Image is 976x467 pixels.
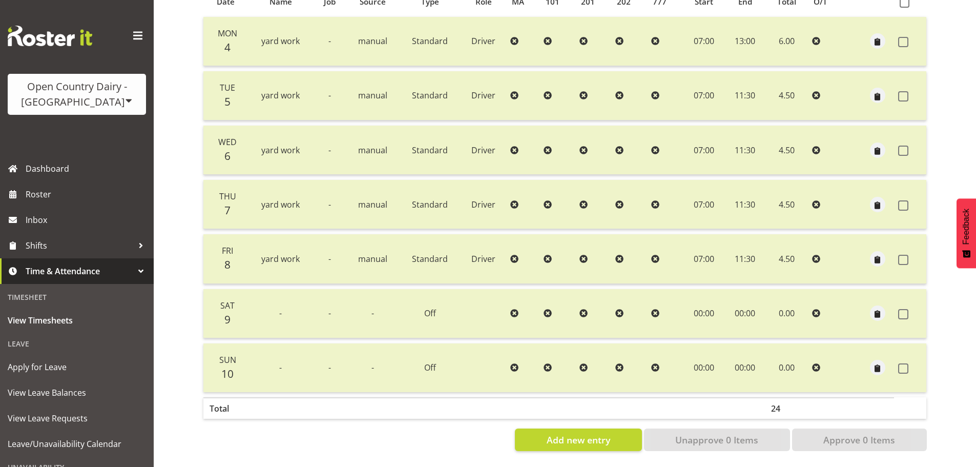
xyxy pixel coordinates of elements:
[222,245,233,256] span: Fri
[682,343,724,392] td: 00:00
[3,308,151,333] a: View Timesheets
[26,212,149,228] span: Inbox
[219,191,236,202] span: Thu
[471,145,495,156] span: Driver
[962,209,971,245] span: Feedback
[682,289,724,338] td: 00:00
[8,385,146,400] span: View Leave Balances
[358,199,387,210] span: manual
[218,136,237,148] span: Wed
[547,433,610,446] span: Add new entry
[765,180,808,229] td: 4.50
[675,433,758,446] span: Unapprove 0 Items
[3,431,151,457] a: Leave/Unavailability Calendar
[765,343,808,392] td: 0.00
[221,367,234,381] span: 10
[224,257,231,272] span: 8
[371,308,374,319] span: -
[8,359,146,375] span: Apply for Leave
[261,90,300,101] span: yard work
[471,253,495,265] span: Driver
[957,198,976,268] button: Feedback - Show survey
[682,71,724,120] td: 07:00
[725,17,765,66] td: 13:00
[218,28,237,39] span: Mon
[279,308,282,319] span: -
[358,35,387,47] span: manual
[682,126,724,175] td: 07:00
[261,35,300,47] span: yard work
[328,308,331,319] span: -
[219,354,236,366] span: Sun
[220,300,235,311] span: Sat
[471,90,495,101] span: Driver
[765,397,808,419] th: 24
[358,253,387,265] span: manual
[399,71,461,120] td: Standard
[3,405,151,431] a: View Leave Requests
[8,26,92,46] img: Rosterit website logo
[765,234,808,283] td: 4.50
[26,187,149,202] span: Roster
[399,180,461,229] td: Standard
[328,362,331,373] span: -
[261,253,300,265] span: yard work
[203,397,248,419] th: Total
[725,126,765,175] td: 11:30
[765,289,808,338] td: 0.00
[220,82,235,93] span: Tue
[823,433,895,446] span: Approve 0 Items
[3,287,151,308] div: Timesheet
[682,234,724,283] td: 07:00
[3,380,151,405] a: View Leave Balances
[3,354,151,380] a: Apply for Leave
[371,362,374,373] span: -
[328,199,331,210] span: -
[399,126,461,175] td: Standard
[725,289,765,338] td: 00:00
[399,343,461,392] td: Off
[358,145,387,156] span: manual
[515,429,641,451] button: Add new entry
[725,71,765,120] td: 11:30
[682,17,724,66] td: 07:00
[224,40,231,54] span: 4
[358,90,387,101] span: manual
[471,199,495,210] span: Driver
[399,289,461,338] td: Off
[328,90,331,101] span: -
[644,429,790,451] button: Unapprove 0 Items
[725,234,765,283] td: 11:30
[224,312,231,327] span: 9
[26,263,133,279] span: Time & Attendance
[328,35,331,47] span: -
[26,238,133,253] span: Shifts
[682,180,724,229] td: 07:00
[8,313,146,328] span: View Timesheets
[8,411,146,426] span: View Leave Requests
[224,149,231,163] span: 6
[26,161,149,176] span: Dashboard
[224,94,231,109] span: 5
[279,362,282,373] span: -
[725,180,765,229] td: 11:30
[328,145,331,156] span: -
[3,333,151,354] div: Leave
[765,126,808,175] td: 4.50
[399,17,461,66] td: Standard
[765,71,808,120] td: 4.50
[725,343,765,392] td: 00:00
[261,145,300,156] span: yard work
[224,203,231,217] span: 7
[399,234,461,283] td: Standard
[18,79,136,110] div: Open Country Dairy - [GEOGRAPHIC_DATA]
[8,436,146,452] span: Leave/Unavailability Calendar
[261,199,300,210] span: yard work
[792,429,927,451] button: Approve 0 Items
[328,253,331,265] span: -
[471,35,495,47] span: Driver
[765,17,808,66] td: 6.00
